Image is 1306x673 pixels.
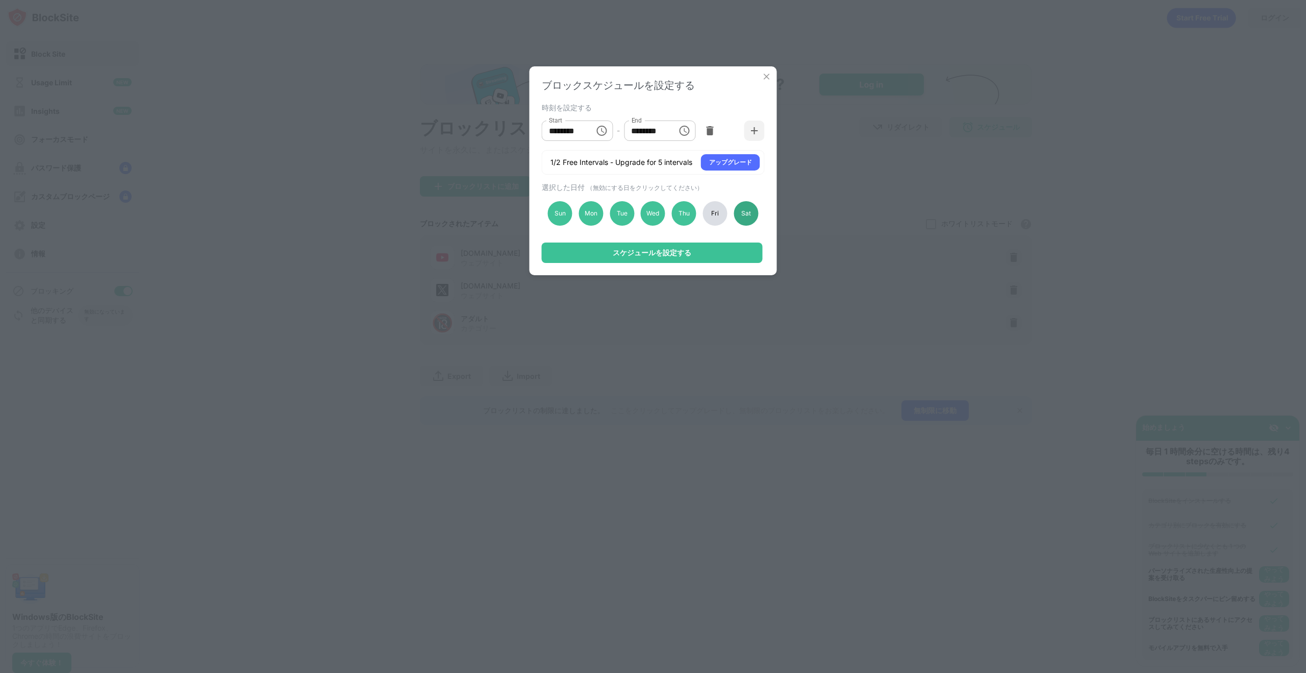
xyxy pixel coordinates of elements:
[542,79,765,92] div: ブロックスケジュールを設定する
[703,201,727,226] div: Fri
[641,201,665,226] div: Wed
[613,249,691,257] div: スケジュールを設定する
[762,71,772,82] img: x-button.svg
[591,121,612,141] button: Choose time, selected time is 8:30 AM
[550,157,692,167] div: 1/2 Free Intervals - Upgrade for 5 intervals
[587,184,703,191] span: （無効にする日をクリックしてください）
[579,201,603,226] div: Mon
[709,157,752,167] div: アップグレード
[610,201,634,226] div: Tue
[549,116,562,125] label: Start
[548,201,572,226] div: Sun
[542,183,762,193] div: 選択した日付
[617,125,620,136] div: -
[672,201,696,226] div: Thu
[542,103,762,111] div: 時刻を設定する
[734,201,758,226] div: Sat
[631,116,642,125] label: End
[674,121,694,141] button: Choose time, selected time is 10:00 AM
